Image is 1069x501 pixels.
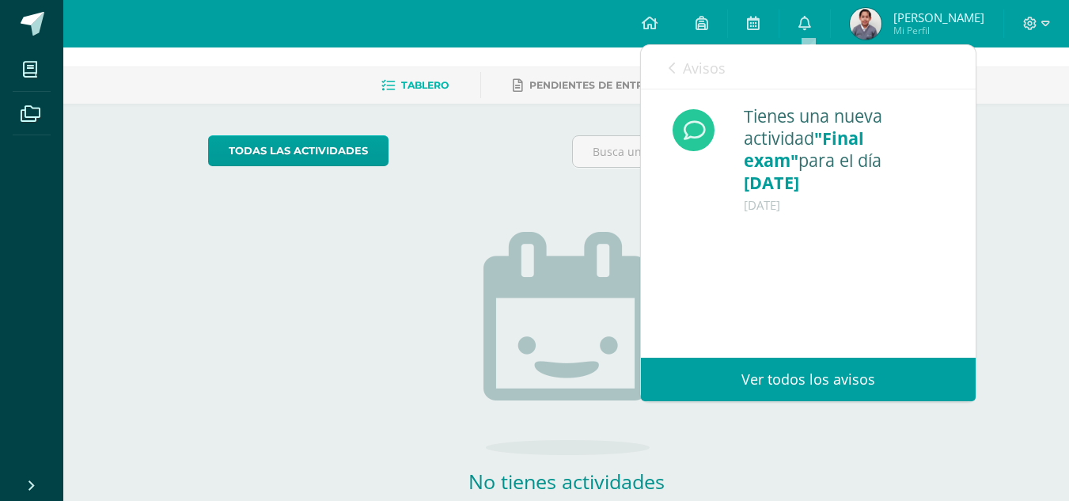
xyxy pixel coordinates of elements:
a: Ver todos los avisos [641,358,976,401]
div: Tienes una nueva actividad para el día [744,105,944,216]
span: Avisos [683,59,726,78]
span: Tablero [401,79,449,91]
span: [PERSON_NAME] [893,9,984,25]
span: Mi Perfil [893,24,984,37]
img: f0cc6637f7dd03b4ea24820d487d33bc.png [850,8,881,40]
a: Pendientes de entrega [513,73,665,98]
span: Pendientes de entrega [529,79,665,91]
span: "Final exam" [744,127,864,172]
img: no_activities.png [483,232,650,455]
div: [DATE] [744,194,944,216]
a: Tablero [381,73,449,98]
h2: No tienes actividades [408,468,725,495]
a: todas las Actividades [208,135,389,166]
input: Busca una actividad próxima aquí... [573,136,923,167]
span: [DATE] [744,171,799,194]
